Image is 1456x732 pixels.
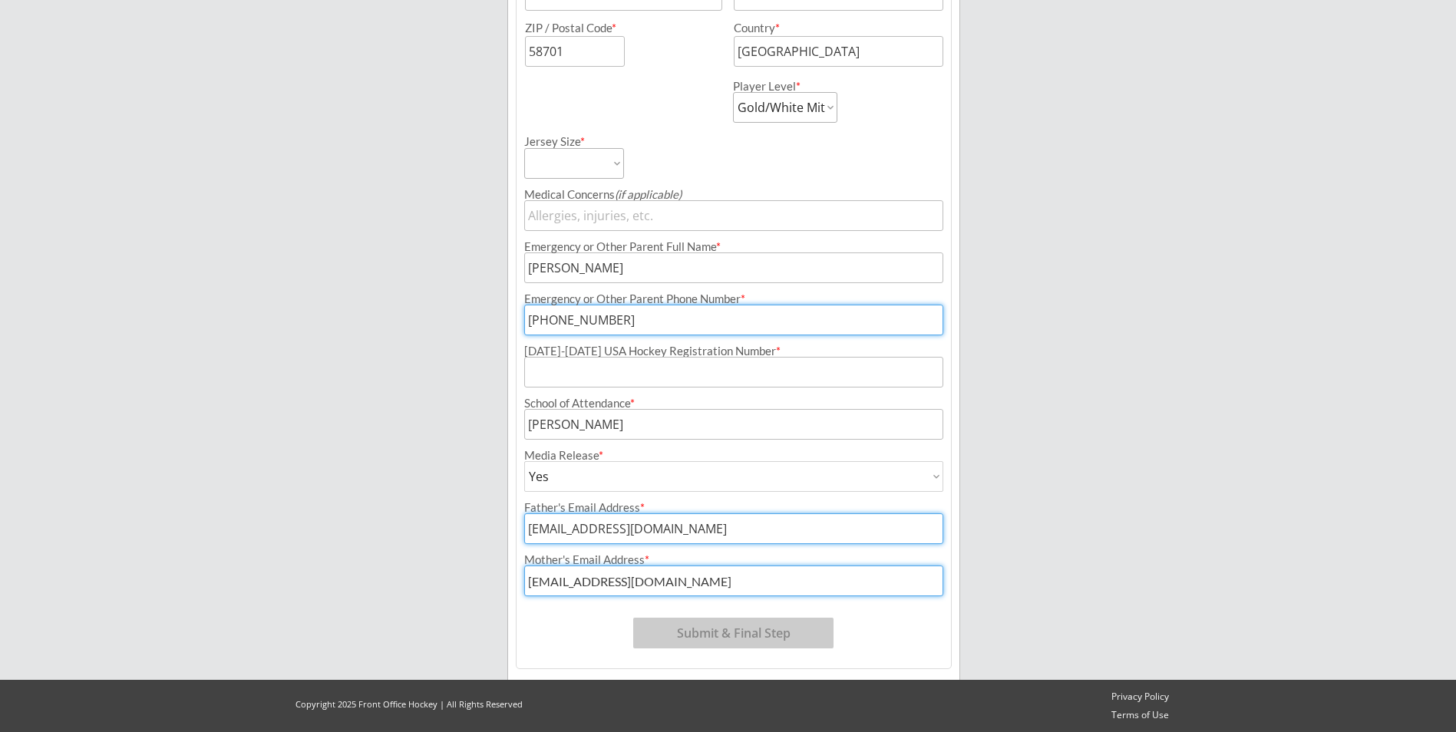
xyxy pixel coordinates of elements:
[524,241,943,252] div: Emergency or Other Parent Full Name
[524,450,943,461] div: Media Release
[615,187,682,201] em: (if applicable)
[1104,691,1176,704] a: Privacy Policy
[524,189,943,200] div: Medical Concerns
[525,22,720,34] div: ZIP / Postal Code
[524,136,603,147] div: Jersey Size
[1104,709,1176,722] a: Terms of Use
[733,81,837,92] div: Player Level
[524,397,943,409] div: School of Attendance
[524,554,943,565] div: Mother's Email Address
[524,502,943,513] div: Father's Email Address
[734,22,925,34] div: Country
[633,618,834,648] button: Submit & Final Step
[524,200,943,231] input: Allergies, injuries, etc.
[524,293,943,305] div: Emergency or Other Parent Phone Number
[281,698,537,710] div: Copyright 2025 Front Office Hockey | All Rights Reserved
[524,345,943,357] div: [DATE]-[DATE] USA Hockey Registration Number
